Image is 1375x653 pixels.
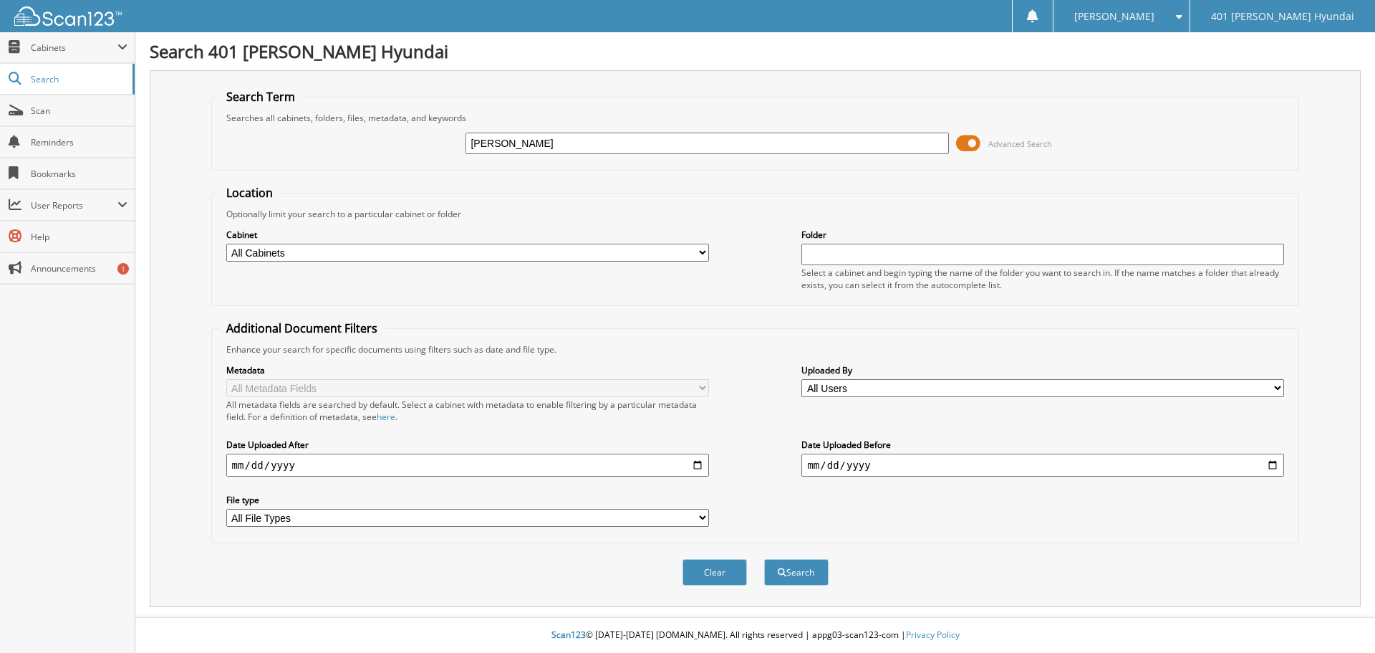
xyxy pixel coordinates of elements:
a: here [377,411,395,423]
span: User Reports [31,199,117,211]
label: Cabinet [226,229,709,241]
div: 1 [117,263,129,275]
label: Date Uploaded After [226,439,709,451]
label: Metadata [226,364,709,376]
div: © [DATE]-[DATE] [DOMAIN_NAME]. All rights reserved | appg03-scan123-com | [135,618,1375,653]
div: All metadata fields are searched by default. Select a cabinet with metadata to enable filtering b... [226,399,709,423]
div: Searches all cabinets, folders, files, metadata, and keywords [219,112,1292,124]
span: Cabinets [31,42,117,54]
label: Uploaded By [801,364,1284,376]
div: Optionally limit your search to a particular cabinet or folder [219,208,1292,220]
label: Date Uploaded Before [801,439,1284,451]
span: Bookmarks [31,168,127,180]
legend: Search Term [219,89,302,105]
span: Scan123 [551,629,586,641]
span: Help [31,231,127,243]
span: Reminders [31,136,127,148]
iframe: Chat Widget [1303,584,1375,653]
div: Select a cabinet and begin typing the name of the folder you want to search in. If the name match... [801,267,1284,291]
a: Privacy Policy [906,629,960,641]
span: Advanced Search [988,138,1052,149]
input: end [801,454,1284,477]
button: Clear [682,559,747,586]
img: scan123-logo-white.svg [14,6,122,26]
input: start [226,454,709,477]
button: Search [764,559,829,586]
span: 401 [PERSON_NAME] Hyundai [1211,12,1354,21]
label: Folder [801,229,1284,241]
h1: Search 401 [PERSON_NAME] Hyundai [150,39,1361,63]
legend: Location [219,185,280,201]
span: [PERSON_NAME] [1074,12,1154,21]
label: File type [226,494,709,506]
div: Enhance your search for specific documents using filters such as date and file type. [219,343,1292,356]
span: Announcements [31,262,127,275]
span: Search [31,73,125,85]
legend: Additional Document Filters [219,320,385,336]
span: Scan [31,105,127,117]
